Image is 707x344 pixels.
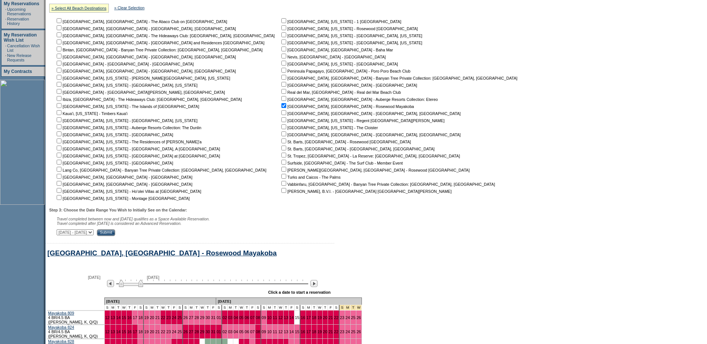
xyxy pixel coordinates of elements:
td: Thanksgiving [356,305,362,310]
td: W [161,305,166,310]
a: 26 [183,315,188,320]
nobr: St. Barts, [GEOGRAPHIC_DATA] - Rosewood [GEOGRAPHIC_DATA] [280,140,411,144]
a: 20 [150,315,154,320]
a: 03 [228,329,233,334]
a: 23 [166,315,171,320]
td: M [306,305,312,310]
a: 13 [284,329,288,334]
td: S [222,305,228,310]
td: T [194,305,200,310]
a: 20 [323,315,328,320]
a: 26 [357,329,361,334]
a: 10 [267,329,272,334]
a: 12 [105,315,110,320]
a: 26 [183,329,188,334]
td: T [244,305,250,310]
a: 14 [289,329,294,334]
a: 23 [340,329,344,334]
a: 04 [234,315,238,320]
a: 19 [318,329,322,334]
a: 28 [195,315,199,320]
td: [DATE] [216,297,362,305]
a: 30 [205,329,210,334]
nobr: [GEOGRAPHIC_DATA], [GEOGRAPHIC_DATA] - [GEOGRAPHIC_DATA], [GEOGRAPHIC_DATA] [55,26,236,31]
nobr: [GEOGRAPHIC_DATA], [GEOGRAPHIC_DATA] - Rosewood Mayakoba [280,104,414,109]
a: 18 [312,315,316,320]
a: Reservation History [7,17,29,26]
a: 13 [284,315,288,320]
a: 12 [105,329,110,334]
a: 27 [189,329,193,334]
a: 18 [312,329,316,334]
a: 06 [244,315,249,320]
nobr: [GEOGRAPHIC_DATA], [US_STATE] - [GEOGRAPHIC_DATA], A [GEOGRAPHIC_DATA] [55,147,220,151]
td: [DATE] [105,297,216,305]
a: 13 [111,315,115,320]
a: 16 [301,329,305,334]
a: 18 [138,329,143,334]
nobr: Ibiza, [GEOGRAPHIC_DATA] - The Hideaways Club: [GEOGRAPHIC_DATA], [GEOGRAPHIC_DATA] [55,97,242,102]
td: W [278,305,284,310]
a: 26 [357,315,361,320]
a: 23 [166,329,171,334]
td: F [328,305,334,310]
a: 17 [133,315,137,320]
nobr: Peninsula Papagayo, [GEOGRAPHIC_DATA] - Poro Poro Beach Club [280,69,410,73]
img: Previous [107,280,114,287]
nobr: St. Tropez, [GEOGRAPHIC_DATA] - La Reserve: [GEOGRAPHIC_DATA], [GEOGRAPHIC_DATA] [280,154,460,158]
b: Step 3: Choose the Date Range You Wish to Initially See on the Calendar: [49,208,187,212]
a: 15 [122,329,126,334]
a: 13 [111,329,115,334]
a: 03 [228,315,233,320]
nobr: [GEOGRAPHIC_DATA] - [GEOGRAPHIC_DATA][PERSON_NAME], [GEOGRAPHIC_DATA] [55,90,225,95]
td: S [216,305,222,310]
a: 20 [323,329,328,334]
nobr: [GEOGRAPHIC_DATA], [US_STATE] - 1 [GEOGRAPHIC_DATA] [280,19,401,24]
a: 17 [306,329,311,334]
a: 09 [262,315,266,320]
td: T [116,305,121,310]
a: [GEOGRAPHIC_DATA], [GEOGRAPHIC_DATA] - Rosewood Mayakoba [47,249,277,257]
a: My Reservation Wish List [4,32,37,43]
nobr: [GEOGRAPHIC_DATA], [US_STATE] - [GEOGRAPHIC_DATA] at [GEOGRAPHIC_DATA] [55,154,220,158]
td: M [189,305,194,310]
a: 14 [116,329,121,334]
nobr: [GEOGRAPHIC_DATA] - [GEOGRAPHIC_DATA] - [GEOGRAPHIC_DATA] [55,62,194,66]
td: Thanksgiving [345,305,351,310]
td: W [317,305,323,310]
nobr: [GEOGRAPHIC_DATA], [US_STATE] - Regent [GEOGRAPHIC_DATA][PERSON_NAME] [280,118,445,123]
a: 16 [127,329,132,334]
td: Thanksgiving [340,305,345,310]
input: Submit [97,229,115,236]
nobr: [GEOGRAPHIC_DATA], [GEOGRAPHIC_DATA] - [GEOGRAPHIC_DATA], [GEOGRAPHIC_DATA] [55,55,236,59]
nobr: [GEOGRAPHIC_DATA], [GEOGRAPHIC_DATA] - Banyan Tree Private Collection: [GEOGRAPHIC_DATA], [GEOGRA... [280,76,517,80]
a: 06 [244,329,249,334]
span: Travel completed between now and [DATE] qualifies as a Space Available Reservation. [57,217,210,221]
a: 22 [161,329,165,334]
a: 11 [273,329,277,334]
td: M [110,305,116,310]
a: 05 [239,329,244,334]
a: 25 [177,329,182,334]
a: Upcoming Reservations [7,7,31,16]
a: 28 [195,329,199,334]
td: T [166,305,171,310]
nobr: [GEOGRAPHIC_DATA], [GEOGRAPHIC_DATA] - The Abaco Club on [GEOGRAPHIC_DATA] [55,19,227,24]
a: 19 [144,315,149,320]
nobr: [GEOGRAPHIC_DATA], [US_STATE] - Rosewood [GEOGRAPHIC_DATA] [280,26,418,31]
a: 09 [262,329,266,334]
nobr: [GEOGRAPHIC_DATA], [US_STATE] - The Residences of [PERSON_NAME]'a [55,140,202,144]
td: F [250,305,255,310]
div: Click a date to start a reservation [268,290,331,294]
td: F [289,305,294,310]
nobr: [GEOGRAPHIC_DATA], [GEOGRAPHIC_DATA] - [GEOGRAPHIC_DATA], [GEOGRAPHIC_DATA] [280,133,461,137]
a: 12 [278,329,283,334]
td: S [144,305,149,310]
nobr: Travel completed after [DATE] is considered an Advanced Reservation. [57,221,182,226]
a: 11 [273,315,277,320]
a: 14 [116,315,121,320]
a: Cancellation Wish List [7,44,40,52]
td: · [5,53,6,62]
nobr: [GEOGRAPHIC_DATA], [US_STATE] - [GEOGRAPHIC_DATA], [US_STATE] [280,41,422,45]
a: 01 [217,315,221,320]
